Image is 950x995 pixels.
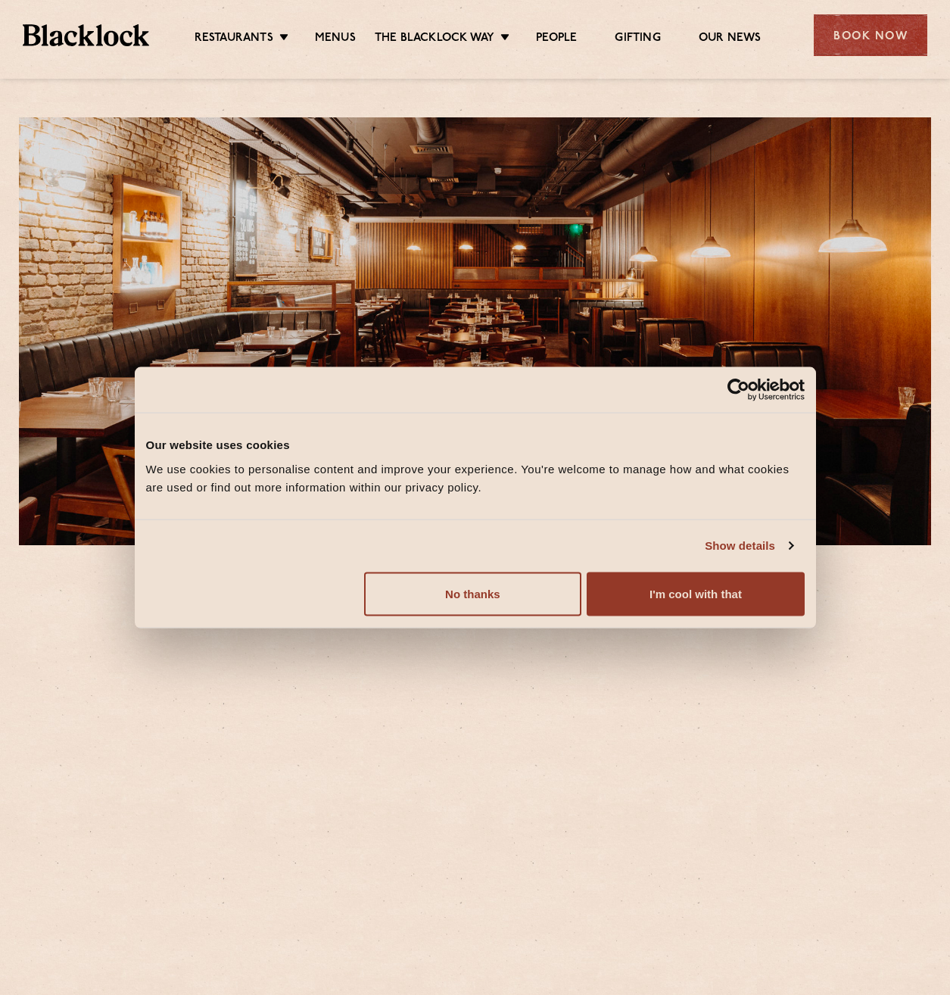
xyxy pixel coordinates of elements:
[146,460,805,496] div: We use cookies to personalise content and improve your experience. You're welcome to manage how a...
[364,572,581,616] button: No thanks
[699,31,762,48] a: Our News
[536,31,577,48] a: People
[615,31,660,48] a: Gifting
[195,31,273,48] a: Restaurants
[375,31,494,48] a: The Blacklock Way
[587,572,804,616] button: I'm cool with that
[705,537,793,555] a: Show details
[315,31,356,48] a: Menus
[146,436,805,454] div: Our website uses cookies
[672,379,805,401] a: Usercentrics Cookiebot - opens in a new window
[23,24,149,45] img: BL_Textured_Logo-footer-cropped.svg
[814,14,927,56] div: Book Now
